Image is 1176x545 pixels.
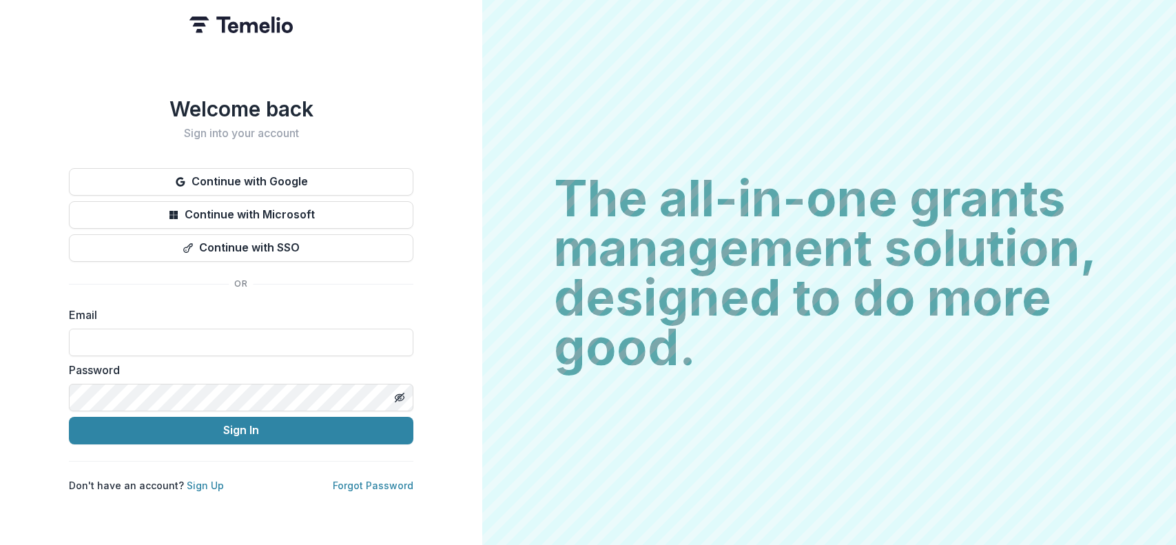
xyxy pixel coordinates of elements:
label: Password [69,362,405,378]
button: Continue with Microsoft [69,201,413,229]
a: Sign Up [187,480,224,491]
h2: Sign into your account [69,127,413,140]
button: Continue with Google [69,168,413,196]
button: Sign In [69,417,413,444]
p: Don't have an account? [69,478,224,493]
img: Temelio [189,17,293,33]
h1: Welcome back [69,96,413,121]
button: Continue with SSO [69,234,413,262]
a: Forgot Password [333,480,413,491]
label: Email [69,307,405,323]
button: Toggle password visibility [389,387,411,409]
